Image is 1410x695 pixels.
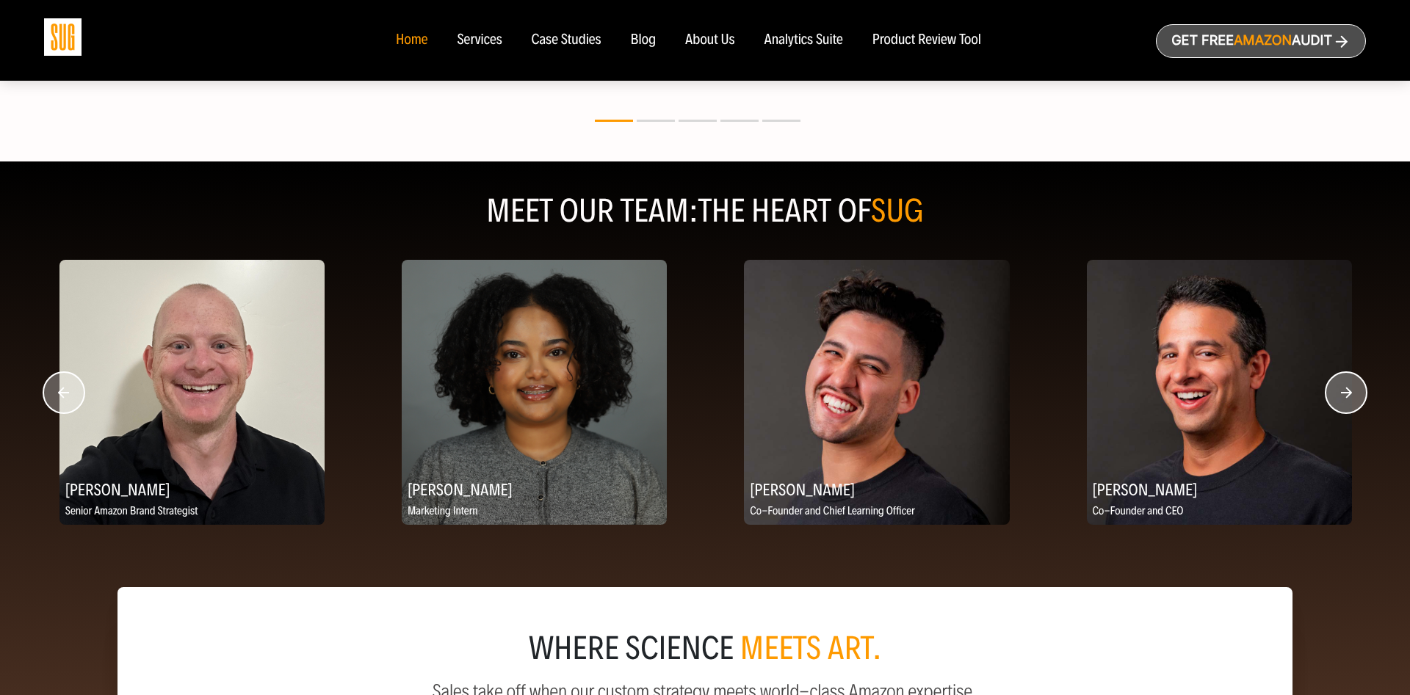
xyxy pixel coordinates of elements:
span: SUG [871,192,924,230]
a: Services [457,32,502,48]
span: meets art. [740,629,882,668]
a: Blog [631,32,657,48]
a: Home [396,32,427,48]
h2: [PERSON_NAME] [59,475,325,503]
a: Get freeAmazonAudit [1156,24,1366,58]
h2: [PERSON_NAME] [744,475,1009,503]
img: Kortney Kay, Senior Amazon Brand Strategist [59,260,325,525]
div: where science [153,634,1257,663]
a: Product Review Tool [872,32,981,48]
p: Marketing Intern [402,503,667,521]
img: Sug [44,18,82,56]
img: Daniel Tejada, Co-Founder and Chief Learning Officer [744,260,1009,525]
img: Hanna Tekle, Marketing Intern [402,260,667,525]
a: Case Studies [532,32,601,48]
img: Evan Kesner, Co-Founder and CEO [1087,260,1352,525]
p: Senior Amazon Brand Strategist [59,503,325,521]
a: Analytics Suite [764,32,843,48]
a: About Us [685,32,735,48]
span: Amazon [1234,33,1292,48]
h2: [PERSON_NAME] [402,475,667,503]
h2: [PERSON_NAME] [1087,475,1352,503]
p: Co-Founder and Chief Learning Officer [744,503,1009,521]
p: Co-Founder and CEO [1087,503,1352,521]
